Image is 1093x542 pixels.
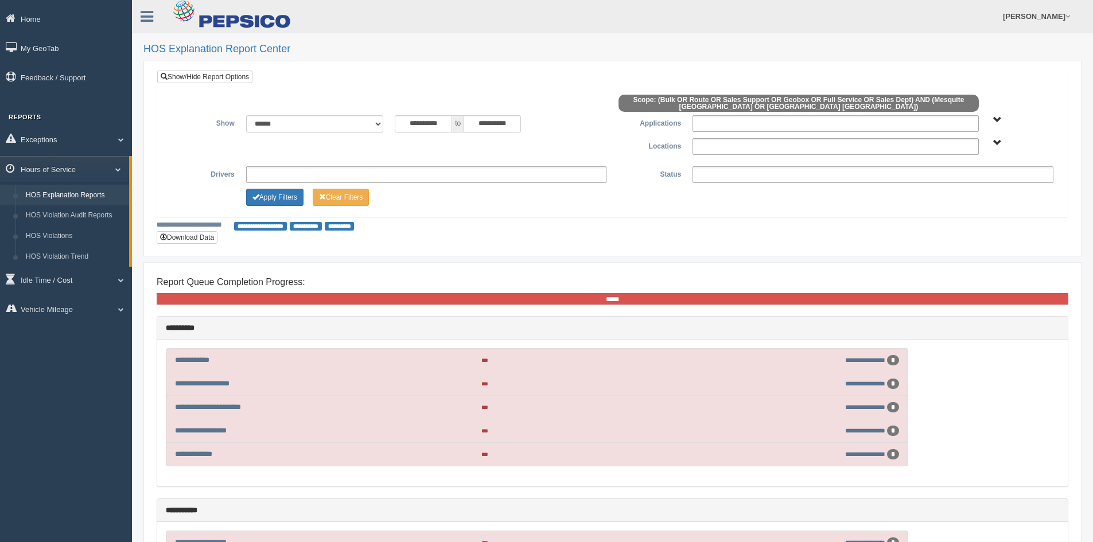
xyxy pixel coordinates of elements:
button: Download Data [157,231,217,244]
h2: HOS Explanation Report Center [143,44,1082,55]
a: HOS Explanation Reports [21,185,129,206]
a: HOS Violation Audit Reports [21,205,129,226]
label: Status [612,166,687,180]
button: Change Filter Options [313,189,369,206]
span: Scope: (Bulk OR Route OR Sales Support OR Geobox OR Full Service OR Sales Dept) AND (Mesquite [GE... [619,95,979,112]
label: Applications [612,115,687,129]
a: HOS Violation Trend [21,247,129,267]
a: Show/Hide Report Options [157,71,252,83]
label: Locations [613,138,687,152]
label: Show [166,115,240,129]
a: HOS Violations [21,226,129,247]
button: Change Filter Options [246,189,304,206]
label: Drivers [166,166,240,180]
h4: Report Queue Completion Progress: [157,277,1068,287]
span: to [452,115,464,132]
